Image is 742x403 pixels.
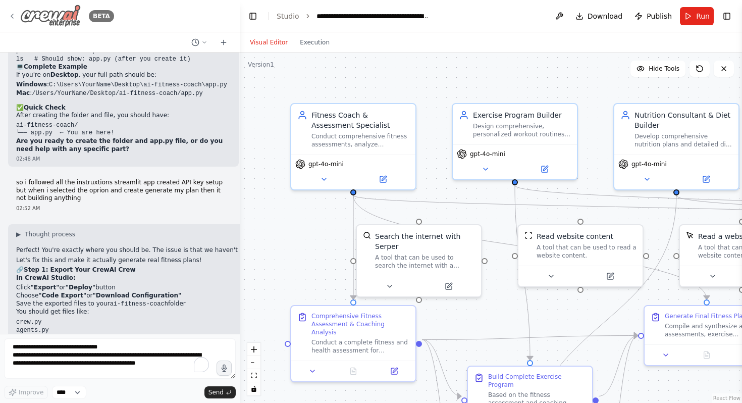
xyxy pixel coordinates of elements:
div: A tool that can be used to search the internet with a search_query. Supports different search typ... [375,254,475,270]
code: C:\Users\YourName\Desktop\ai-fitness-coach\app.py [49,81,227,88]
div: Version 1 [248,61,274,69]
g: Edge from e840a807-2989-41da-a75b-2d94b1365d9f to 7e6cdd8e-ff37-4837-a8e9-e4c7d4103981 [422,335,461,401]
li: : [16,89,231,98]
div: Nutrition Consultant & Diet Builder [634,110,732,130]
strong: Desktop [50,71,79,78]
img: ScrapeElementFromWebsiteTool [686,231,694,239]
div: Conduct comprehensive fitness assessments, analyze {user_name}'s current fitness level, health st... [311,132,409,148]
span: ▶ [16,230,21,238]
button: Show right sidebar [720,9,734,23]
li: : [16,81,231,89]
button: Visual Editor [244,36,294,48]
button: Download [571,7,627,25]
span: Send [208,388,224,396]
strong: Quick Check [24,104,66,111]
strong: Windows [16,81,47,88]
code: ai-fitness-coach [110,300,168,308]
span: Download [588,11,623,21]
g: Edge from bd994e62-dd5e-48c0-992c-56a038805017 to f6b8cae4-4950-4679-b65b-c1ded43b1755 [348,195,712,299]
code: agents.py [16,327,49,334]
div: Exercise Program Builder [473,110,571,120]
div: ScrapeWebsiteToolRead website contentA tool that can be used to read a website content. [517,224,644,287]
span: Hide Tools [649,65,679,73]
div: Exercise Program BuilderDesign comprehensive, personalized workout routines and exercise programs... [452,103,578,180]
button: Publish [630,7,676,25]
div: 02:48 AM [16,155,231,163]
div: Nutrition Consultant & Diet BuilderDevelop comprehensive nutrition plans and detailed diet progra... [613,103,739,190]
g: Edge from 7e6cdd8e-ff37-4837-a8e9-e4c7d4103981 to f6b8cae4-4950-4679-b65b-c1ded43b1755 [599,331,638,401]
span: gpt-4o-mini [631,160,667,168]
button: Switch to previous chat [187,36,211,48]
button: fit view [247,369,260,382]
div: Comprehensive Fitness Assessment & Coaching Analysis [311,312,409,336]
strong: "Export" [31,284,60,291]
button: Open in side panel [377,365,411,377]
code: pwd # Should show: /path/to/ai-fitness-coach ls # Should show: app.py (after you create it) [16,47,191,63]
button: toggle interactivity [247,382,260,395]
button: Hide left sidebar [246,9,260,23]
p: so i followed all the instruxtions streamlit app created API key setup but when i selected the op... [16,179,224,203]
img: ScrapeWebsiteTool [524,231,533,239]
nav: breadcrumb [277,11,430,21]
strong: "Download Configuration" [92,292,181,299]
g: Edge from b16fc917-967f-4b4e-9d39-b99a2da53f55 to 7e6cdd8e-ff37-4837-a8e9-e4c7d4103981 [510,185,535,360]
strong: "Deploy" [66,284,95,291]
a: React Flow attribution [713,395,740,401]
div: Comprehensive Fitness Assessment & Coaching AnalysisConduct a complete fitness and health assessm... [290,305,416,382]
span: Run [696,11,710,21]
span: gpt-4o-mini [470,150,505,158]
button: Improve [4,386,48,399]
button: ▶Thought process [16,230,75,238]
p: If you're on , your full path should be: [16,71,231,79]
button: No output available [685,349,728,361]
div: Conduct a complete fitness and health assessment for {user_name}, including fitness level evaluat... [311,338,409,355]
h2: 💻 [16,63,231,71]
div: Develop comprehensive nutrition plans and detailed diet programs for {user_name} that complement ... [634,132,732,148]
div: Read website content [537,231,613,241]
p: After creating the folder and file, you should have: [16,112,231,120]
button: Run [680,7,714,25]
button: Execution [294,36,336,48]
h2: ✅ [16,104,231,112]
button: Open in side panel [677,173,734,185]
a: Studio [277,12,299,20]
strong: Step 1: Export Your CrewAI Crew [24,266,136,273]
g: Edge from e840a807-2989-41da-a75b-2d94b1365d9f to f6b8cae4-4950-4679-b65b-c1ded43b1755 [422,331,638,345]
strong: Are you ready to create the folder and app.py file, or do you need help with any specific part? [16,137,223,153]
span: Improve [19,388,43,396]
strong: "Code Export" [38,292,86,299]
button: Start a new chat [216,36,232,48]
div: Build Complete Exercise Program [488,373,586,389]
button: Open in side panel [581,270,639,282]
button: zoom in [247,343,260,356]
button: Click to speak your automation idea [217,361,232,376]
button: Send [204,386,236,398]
div: Design comprehensive, personalized workout routines and exercise programs for {user_name} based o... [473,122,571,138]
button: No output available [332,365,375,377]
strong: In CrewAI Studio: [16,274,76,281]
div: A tool that can be used to read a website content. [537,243,637,260]
div: 02:52 AM [16,205,224,212]
button: Hide Tools [630,61,685,77]
button: zoom out [247,356,260,369]
g: Edge from bd994e62-dd5e-48c0-992c-56a038805017 to e840a807-2989-41da-a75b-2d94b1365d9f [348,195,358,299]
img: SerperDevTool [363,231,371,239]
code: /Users/YourName/Desktop/ai-fitness-coach/app.py [32,90,202,97]
div: Search the internet with Serper [375,231,475,251]
code: crew.py [16,319,41,326]
strong: Mac [16,89,30,96]
code: ai-fitness-coach/ └── app.py ← You are here! [16,122,114,137]
img: Logo [20,5,81,27]
button: Open in side panel [420,280,477,292]
button: Open in side panel [516,163,573,175]
div: Fitness Coach & Assessment SpecialistConduct comprehensive fitness assessments, analyze {user_nam... [290,103,416,190]
div: SerperDevToolSearch the internet with SerperA tool that can be used to search the internet with a... [356,224,482,297]
span: gpt-4o-mini [308,160,344,168]
span: Thought process [25,230,75,238]
div: BETA [89,10,114,22]
span: Publish [647,11,672,21]
div: Fitness Coach & Assessment Specialist [311,110,409,130]
strong: Complete Example [24,63,87,70]
button: Open in side panel [354,173,411,185]
div: React Flow controls [247,343,260,395]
